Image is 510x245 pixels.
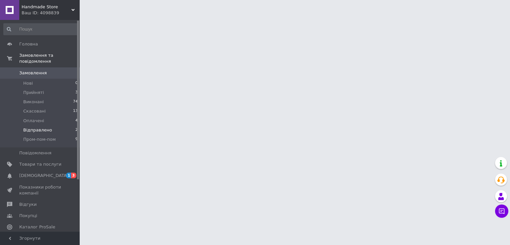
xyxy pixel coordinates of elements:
[22,4,71,10] span: Handmade Store
[23,99,44,105] span: Виконані
[19,161,61,167] span: Товари та послуги
[19,213,37,219] span: Покупці
[75,80,78,86] span: 0
[75,118,78,124] span: 4
[23,108,46,114] span: Скасовані
[75,90,78,96] span: 3
[19,184,61,196] span: Показники роботи компанії
[23,118,44,124] span: Оплачені
[23,136,56,142] span: Пром-пом-пом
[75,136,78,142] span: 9
[19,52,80,64] span: Замовлення та повідомлення
[19,224,55,230] span: Каталог ProSale
[23,80,33,86] span: Нові
[71,173,76,178] span: 3
[19,41,38,47] span: Головна
[23,90,44,96] span: Прийняті
[22,10,80,16] div: Ваш ID: 4098839
[3,23,78,35] input: Пошук
[23,127,52,133] span: Відправлено
[73,99,78,105] span: 74
[19,173,68,179] span: [DEMOGRAPHIC_DATA]
[19,202,37,207] span: Відгуки
[19,70,47,76] span: Замовлення
[75,127,78,133] span: 2
[66,173,71,178] span: 1
[495,204,508,218] button: Чат з покупцем
[73,108,78,114] span: 13
[19,150,51,156] span: Повідомлення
